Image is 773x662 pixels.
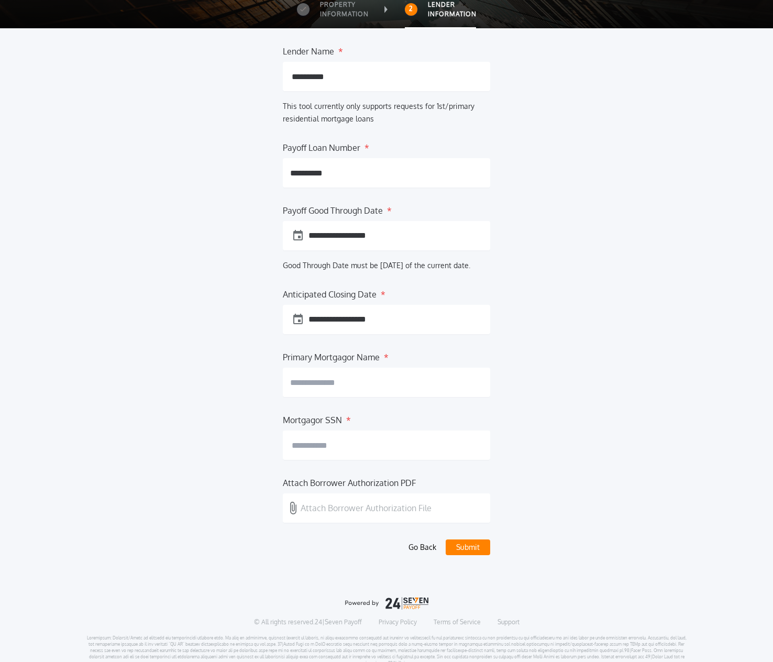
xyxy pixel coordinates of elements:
label: This tool currently only supports requests for 1st/primary residential mortgage loans [283,102,474,123]
label: Good Through Date must be [DATE] of the current date. [283,261,470,270]
label: Lender Name [283,45,334,53]
a: Terms of Service [434,618,481,626]
button: Go Back [404,539,440,555]
label: Mortgagor SSN [283,414,342,422]
label: Payoff Loan Number [283,141,360,150]
h2: 2 [409,5,413,13]
label: Attach Borrower Authorization PDF [283,477,416,485]
button: Submit [446,539,490,555]
p: Attach Borrower Authorization File [301,502,432,514]
label: Primary Mortgagor Name [283,351,380,359]
label: Payoff Good Through Date [283,204,383,213]
a: Privacy Policy [379,618,417,626]
a: Support [498,618,520,626]
label: Anticipated Closing Date [283,288,377,296]
p: © All rights reserved. 24|Seven Payoff [254,618,362,626]
img: logo [345,597,428,610]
